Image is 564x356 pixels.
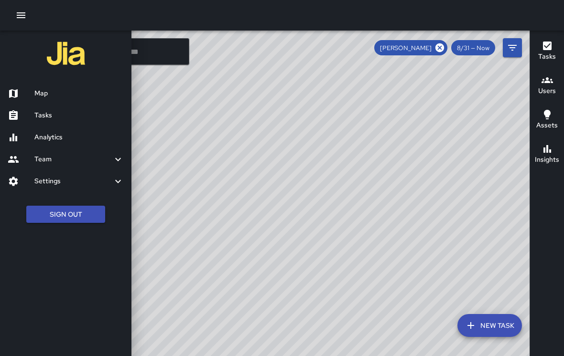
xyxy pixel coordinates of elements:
[26,206,105,223] button: Sign Out
[34,132,124,143] h6: Analytics
[34,154,112,165] h6: Team
[34,176,112,187] h6: Settings
[535,155,559,165] h6: Insights
[34,110,124,121] h6: Tasks
[538,52,556,62] h6: Tasks
[538,86,556,96] h6: Users
[536,120,558,131] h6: Assets
[34,88,124,99] h6: Map
[47,34,85,73] img: jia-logo
[457,314,522,337] button: New Task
